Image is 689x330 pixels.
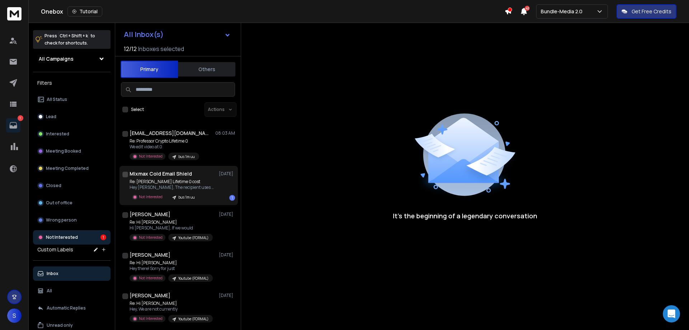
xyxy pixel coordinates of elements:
h1: [PERSON_NAME] [130,211,170,218]
h3: Filters [33,78,111,88]
button: S [7,308,22,323]
button: Meeting Booked [33,144,111,158]
p: Bundle-Media 2.0 [541,8,585,15]
button: Inbox [33,266,111,281]
p: Not Interested [139,154,163,159]
h1: [PERSON_NAME] [130,292,170,299]
p: bus 1m uu [178,195,195,200]
h1: All Inbox(s) [124,31,164,38]
h3: Custom Labels [37,246,73,253]
button: Automatic Replies [33,301,111,315]
div: Onebox [41,6,505,17]
button: All Inbox(s) [118,27,236,42]
div: Open Intercom Messenger [663,305,680,322]
p: [DATE] [219,171,235,177]
p: Youtube (FORMAL) [178,276,208,281]
p: Not Interested [46,234,78,240]
h1: [EMAIL_ADDRESS][DOMAIN_NAME] [130,130,208,137]
p: Youtube (FORMAL) [178,316,208,322]
label: Select [131,107,144,112]
p: Hey, We are not currently [130,306,213,312]
p: All [47,288,52,294]
p: Not Interested [139,275,163,281]
span: 42 [525,6,530,11]
button: Out of office [33,196,111,210]
p: [DATE] [219,293,235,298]
button: Closed [33,178,111,193]
p: All Status [47,97,67,102]
a: 1 [6,118,20,133]
h3: Inboxes selected [138,45,184,53]
p: Press to check for shortcuts. [44,32,95,47]
p: Hey [PERSON_NAME], The recipient uses Mixmax [130,185,216,190]
p: Re: Professor Crypto Lifetime 0 [130,138,199,144]
p: Lead [46,114,56,120]
p: bus 1m uu [178,154,195,159]
div: 1 [100,234,106,240]
span: Ctrl + Shift + k [58,32,89,40]
p: Inbox [47,271,58,276]
p: Re: [PERSON_NAME] Lifetime 0 cost [130,179,216,185]
p: Unread only [47,322,73,328]
button: Primary [121,61,178,78]
p: Not Interested [139,235,163,240]
h1: Mixmax Cold Email Shield [130,170,192,177]
p: Meeting Completed [46,166,89,171]
p: Automatic Replies [47,305,86,311]
p: [DATE] [219,252,235,258]
p: [DATE] [219,212,235,217]
p: Interested [46,131,69,137]
button: Meeting Completed [33,161,111,176]
button: Interested [33,127,111,141]
button: All Campaigns [33,52,111,66]
h1: [PERSON_NAME] [130,251,170,259]
p: Re: Hi [PERSON_NAME] [130,301,213,306]
span: 12 / 12 [124,45,137,53]
p: Meeting Booked [46,148,81,154]
button: All Status [33,92,111,107]
p: Youtube (FORMAL) [178,235,208,241]
p: 08:03 AM [215,130,235,136]
p: Hi [PERSON_NAME], If we would [130,225,213,231]
p: It’s the beginning of a legendary conversation [393,211,537,221]
button: Get Free Credits [617,4,676,19]
p: Wrong person [46,217,77,223]
p: We edit video at 0 [130,144,199,150]
p: 1 [18,115,23,121]
button: All [33,284,111,298]
button: Not Interested1 [33,230,111,245]
button: Lead [33,110,111,124]
h1: All Campaigns [39,55,74,62]
p: Closed [46,183,61,189]
p: Re: Hi [PERSON_NAME] [130,260,213,266]
p: Out of office [46,200,72,206]
p: Re: Hi [PERSON_NAME] [130,219,213,225]
p: Hey there! Sorry for just [130,266,213,271]
p: Get Free Credits [632,8,671,15]
div: 1 [229,195,235,201]
p: Not Interested [139,194,163,200]
button: Others [178,61,235,77]
button: Wrong person [33,213,111,227]
button: Tutorial [67,6,102,17]
p: Not Interested [139,316,163,321]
